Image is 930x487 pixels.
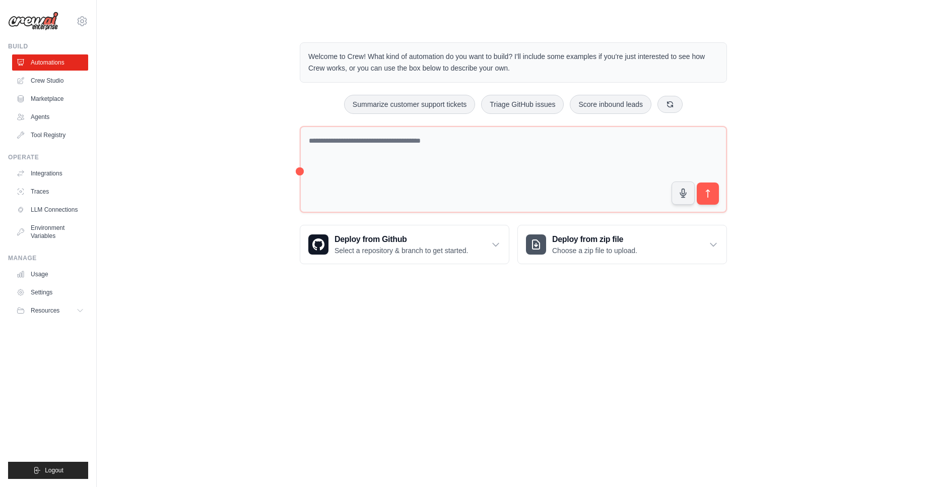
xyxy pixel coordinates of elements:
[570,95,651,114] button: Score inbound leads
[12,220,88,244] a: Environment Variables
[31,307,59,315] span: Resources
[12,91,88,107] a: Marketplace
[12,302,88,319] button: Resources
[12,284,88,300] a: Settings
[308,51,718,74] p: Welcome to Crew! What kind of automation do you want to build? I'll include some examples if you'...
[12,109,88,125] a: Agents
[12,54,88,71] a: Automations
[552,246,637,256] p: Choose a zip file to upload.
[12,73,88,89] a: Crew Studio
[335,233,468,246] h3: Deploy from Github
[8,153,88,161] div: Operate
[8,462,88,479] button: Logout
[335,246,468,256] p: Select a repository & branch to get started.
[12,202,88,218] a: LLM Connections
[8,42,88,50] div: Build
[8,12,58,31] img: Logo
[12,266,88,282] a: Usage
[552,233,637,246] h3: Deploy from zip file
[12,127,88,143] a: Tool Registry
[12,165,88,181] a: Integrations
[12,184,88,200] a: Traces
[45,466,63,474] span: Logout
[344,95,475,114] button: Summarize customer support tickets
[481,95,564,114] button: Triage GitHub issues
[8,254,88,262] div: Manage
